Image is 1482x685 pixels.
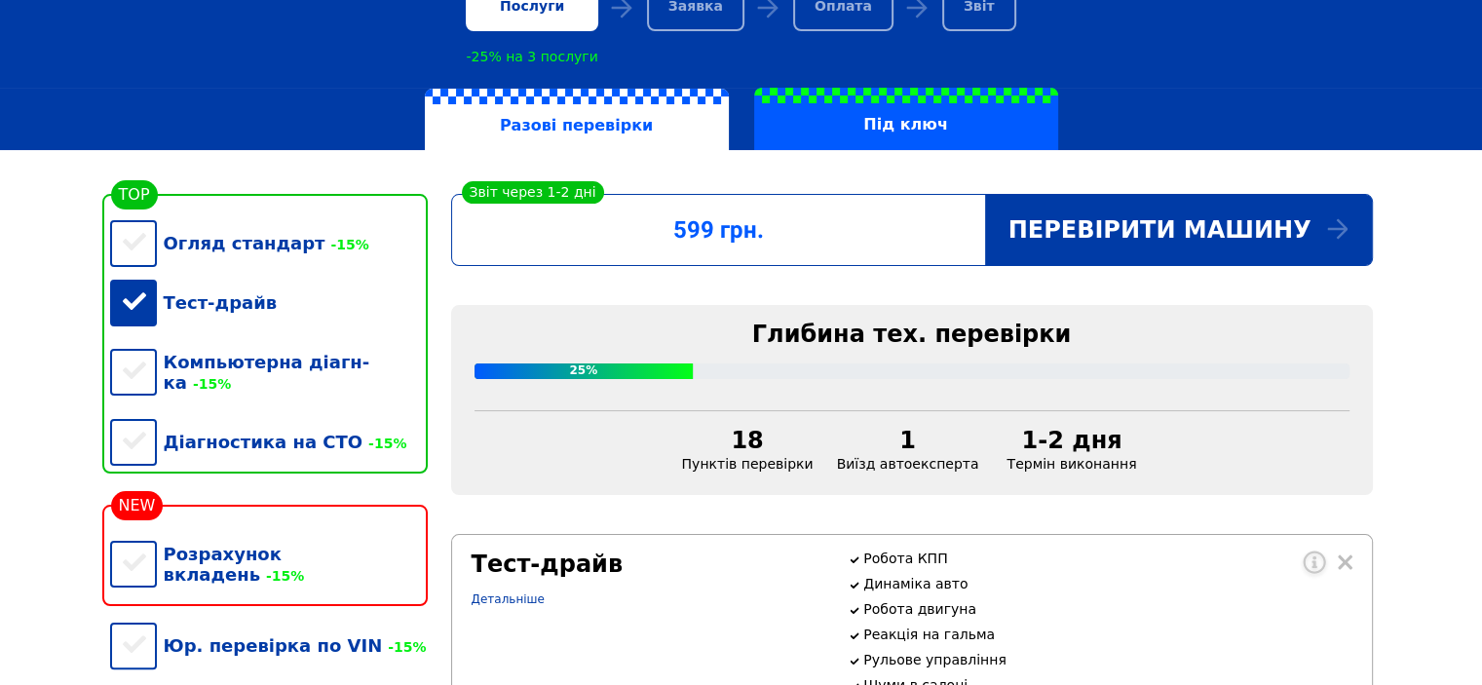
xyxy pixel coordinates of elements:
div: 18 [682,427,814,454]
label: Разові перевірки [425,89,729,151]
div: Розрахунок вкладень [110,524,428,604]
div: Діагностика на СТО [110,412,428,472]
div: Тест-драйв [110,273,428,332]
div: Термін виконання [990,427,1153,472]
p: Робота КПП [863,551,1351,566]
span: -15% [187,376,231,392]
div: Тест-драйв [472,551,825,578]
div: 1-2 дня [1002,427,1141,454]
label: Під ключ [754,88,1058,150]
div: Компьютерна діагн-ка [110,332,428,412]
div: 599 грн. [452,216,985,244]
a: Детальніше [472,592,545,606]
a: Під ключ [741,88,1071,150]
div: 25% [475,363,694,379]
div: -25% на 3 послуги [466,49,597,64]
span: -15% [324,237,368,252]
p: Робота двигуна [863,601,1351,617]
span: -15% [382,639,426,655]
div: Перевірити машину [985,195,1372,265]
p: Реакція на гальма [863,627,1351,642]
div: Виїзд автоексперта [825,427,991,472]
div: Глибина тех. перевірки [475,321,1349,348]
span: -15% [260,568,304,584]
div: Юр. перевірка по VIN [110,616,428,675]
p: Рульове управління [863,652,1351,667]
span: -15% [362,436,406,451]
div: Пунктів перевірки [670,427,825,472]
p: Динаміка авто [863,576,1351,591]
div: 1 [837,427,979,454]
div: Огляд стандарт [110,213,428,273]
